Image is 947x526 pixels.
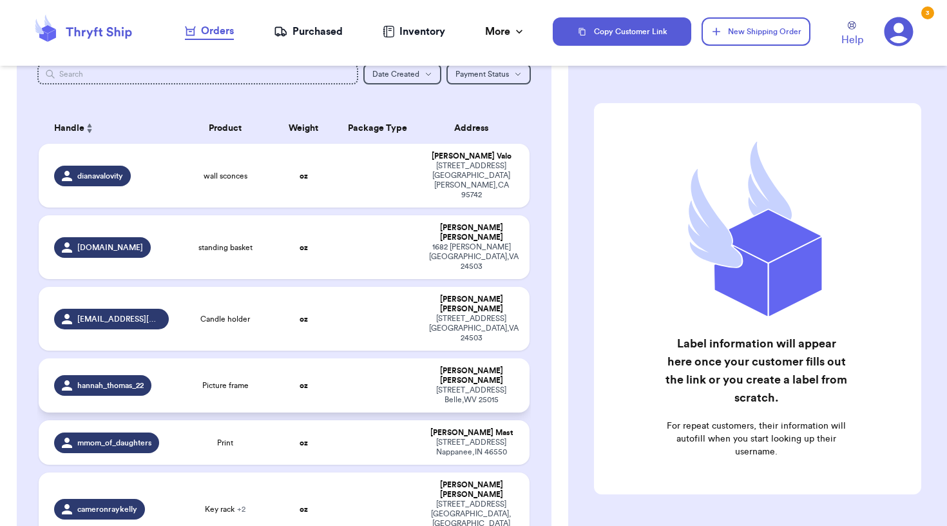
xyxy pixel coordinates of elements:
[429,428,513,438] div: [PERSON_NAME] Mast
[300,382,308,389] strong: oz
[300,505,308,513] strong: oz
[429,480,513,500] div: [PERSON_NAME] [PERSON_NAME]
[77,171,123,181] span: dianavalovity
[429,314,513,343] div: [STREET_ADDRESS] [GEOGRAPHIC_DATA] , VA 24503
[455,70,509,78] span: Payment Status
[300,244,308,251] strong: oz
[702,17,810,46] button: New Shipping Order
[54,122,84,135] span: Handle
[84,121,95,136] button: Sort ascending
[429,223,513,242] div: [PERSON_NAME] [PERSON_NAME]
[77,438,151,448] span: mmom_of_daughters
[421,113,529,144] th: Address
[429,295,513,314] div: [PERSON_NAME] [PERSON_NAME]
[177,113,274,144] th: Product
[77,314,160,324] span: [EMAIL_ADDRESS][DOMAIN_NAME]
[429,151,513,161] div: [PERSON_NAME] Valo
[300,315,308,323] strong: oz
[665,335,847,407] h2: Label information will appear here once your customer fills out the link or you create a label fr...
[429,438,513,457] div: [STREET_ADDRESS] Nappanee , IN 46550
[77,242,143,253] span: [DOMAIN_NAME]
[841,32,863,48] span: Help
[202,380,249,391] span: Picture frame
[333,113,421,144] th: Package Type
[37,64,358,84] input: Search
[485,24,526,39] div: More
[429,366,513,385] div: [PERSON_NAME] [PERSON_NAME]
[363,64,441,84] button: Date Created
[383,24,445,39] a: Inventory
[429,242,513,271] div: 1682 [PERSON_NAME] [GEOGRAPHIC_DATA] , VA 24503
[429,161,513,200] div: [STREET_ADDRESS] [GEOGRAPHIC_DATA][PERSON_NAME] , CA 95742
[205,504,245,514] span: Key rack
[446,64,531,84] button: Payment Status
[429,385,513,405] div: [STREET_ADDRESS] Belle , WV 25015
[185,23,234,39] div: Orders
[372,70,419,78] span: Date Created
[274,113,333,144] th: Weight
[200,314,250,324] span: Candle holder
[185,23,234,40] a: Orders
[665,420,847,458] p: For repeat customers, their information will autofill when you start looking up their username.
[77,504,137,514] span: cameronraykelly
[884,17,914,46] a: 3
[274,24,343,39] a: Purchased
[237,505,245,513] span: + 2
[300,439,308,447] strong: oz
[204,171,247,181] span: wall sconces
[217,438,233,448] span: Print
[198,242,253,253] span: standing basket
[841,21,863,48] a: Help
[553,17,692,46] button: Copy Customer Link
[300,172,308,180] strong: oz
[77,380,144,391] span: hannah_thomas_22
[921,6,934,19] div: 3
